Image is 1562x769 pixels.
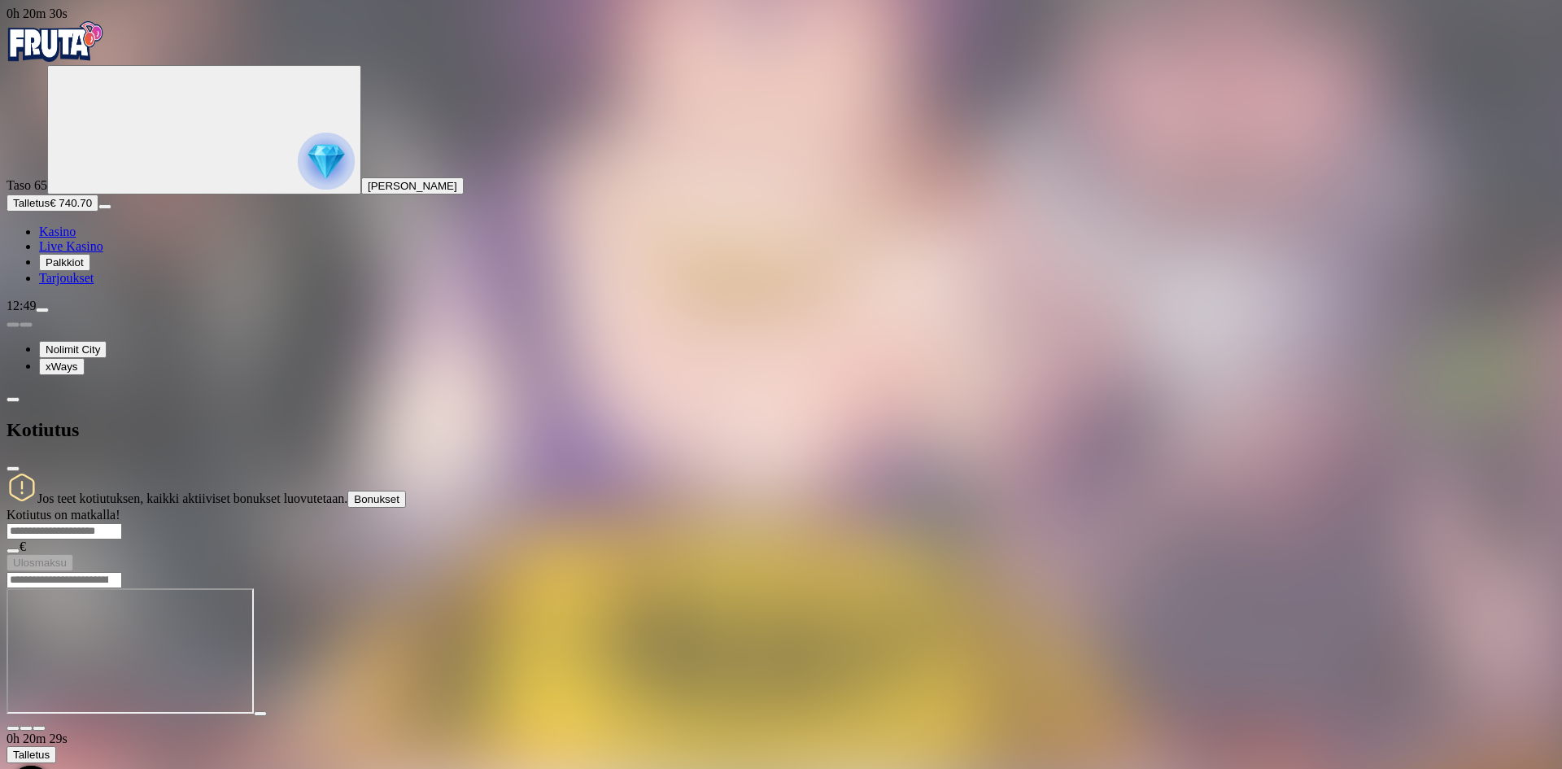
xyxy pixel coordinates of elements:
button: prev slide [7,322,20,327]
button: next slide [20,322,33,327]
button: chevron-down icon [20,726,33,731]
button: Nolimit City [39,341,107,358]
span: Talletus [13,197,50,209]
span: 12:49 [7,299,36,312]
span: Jos teet kotiutuksen, kaikki aktiiviset bonukset luovutetaan. [37,492,347,505]
h2: Kotiutus [7,419,1555,441]
img: Fruta [7,21,104,62]
span: Bonukset [354,493,399,505]
span: € [20,540,26,553]
button: menu [36,308,49,312]
nav: Main menu [7,225,1555,286]
img: reward progress [298,133,355,190]
button: Ulosmaksu [7,554,73,571]
button: Talletusplus icon€ 740.70 [7,194,98,212]
a: Kasino [39,225,76,238]
span: Nolimit City [46,343,100,356]
img: Notification icon [7,472,37,503]
span: Taso 65 [7,178,47,192]
span: Ulosmaksu [13,557,67,569]
button: play icon [254,711,267,716]
a: Tarjoukset [39,271,94,285]
button: close [7,466,20,471]
button: Palkkiot [39,254,90,271]
span: [PERSON_NAME] [368,180,457,192]
button: Bonukset [347,491,406,508]
input: Search [7,572,122,588]
span: user session time [7,732,68,745]
button: xWays [39,358,85,375]
button: close icon [7,726,20,731]
button: menu [98,204,111,209]
button: reward progress [47,65,361,194]
span: € 740.70 [50,197,92,209]
button: eye icon [7,548,20,553]
div: Kotiutus on matkalla! [7,508,1555,522]
span: user session time [7,7,68,20]
nav: Primary [7,21,1555,286]
a: Live Kasino [39,239,103,253]
iframe: xWays Hoarder 2 [7,588,254,714]
button: [PERSON_NAME] [361,177,464,194]
button: Talletus [7,746,56,763]
button: fullscreen icon [33,726,46,731]
button: chevron-left icon [7,397,20,402]
span: Palkkiot [46,256,84,269]
a: Fruta [7,50,104,64]
span: Talletus [13,749,50,761]
span: xWays [46,360,78,373]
